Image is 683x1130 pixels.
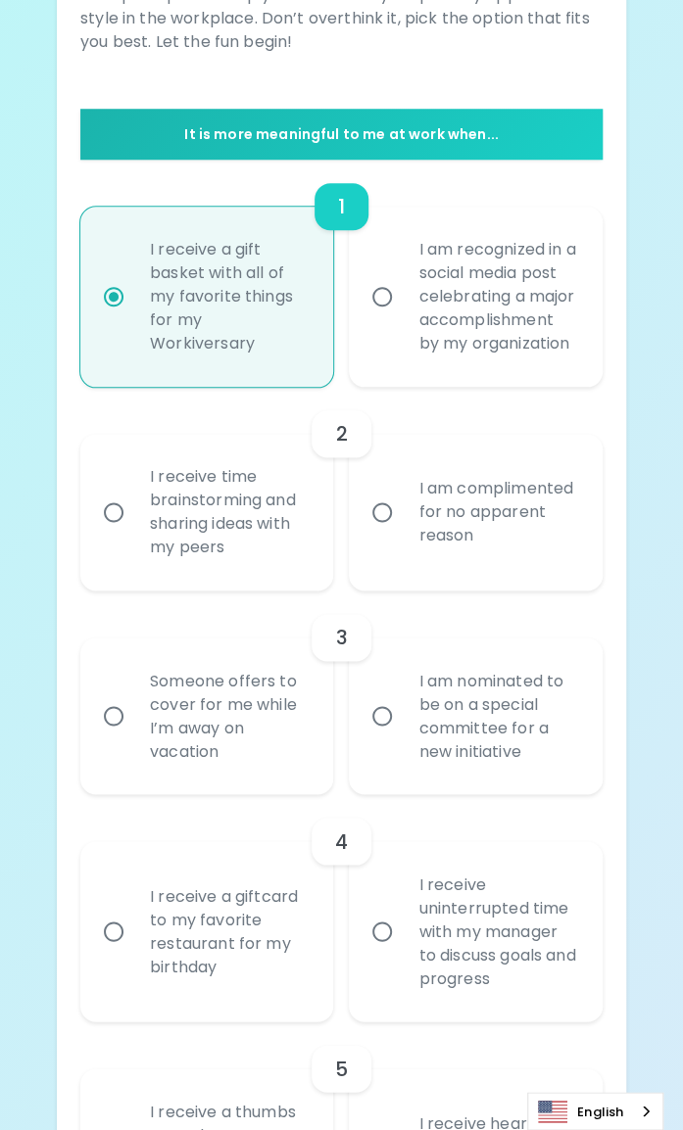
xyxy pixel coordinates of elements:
[80,387,603,590] div: choice-group-check
[527,1092,663,1130] div: Language
[80,590,603,794] div: choice-group-check
[134,861,322,1002] div: I receive a giftcard to my favorite restaurant for my birthday
[88,124,595,144] p: It is more meaningful to me at work when...
[335,825,348,857] h6: 4
[335,1053,348,1084] h6: 5
[335,622,347,653] h6: 3
[134,442,322,583] div: I receive time brainstorming and sharing ideas with my peers
[403,453,591,571] div: I am complimented for no apparent reason
[403,645,591,786] div: I am nominated to be on a special committee for a new initiative
[80,794,603,1021] div: choice-group-check
[403,849,591,1013] div: I receive uninterrupted time with my manager to discuss goals and progress
[335,418,347,449] h6: 2
[338,191,345,222] h6: 1
[527,1092,663,1130] aside: Language selected: English
[528,1093,662,1129] a: English
[134,214,322,379] div: I receive a gift basket with all of my favorite things for my Workiversary
[80,160,603,387] div: choice-group-check
[403,214,591,379] div: I am recognized in a social media post celebrating a major accomplishment by my organization
[134,645,322,786] div: Someone offers to cover for me while I’m away on vacation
